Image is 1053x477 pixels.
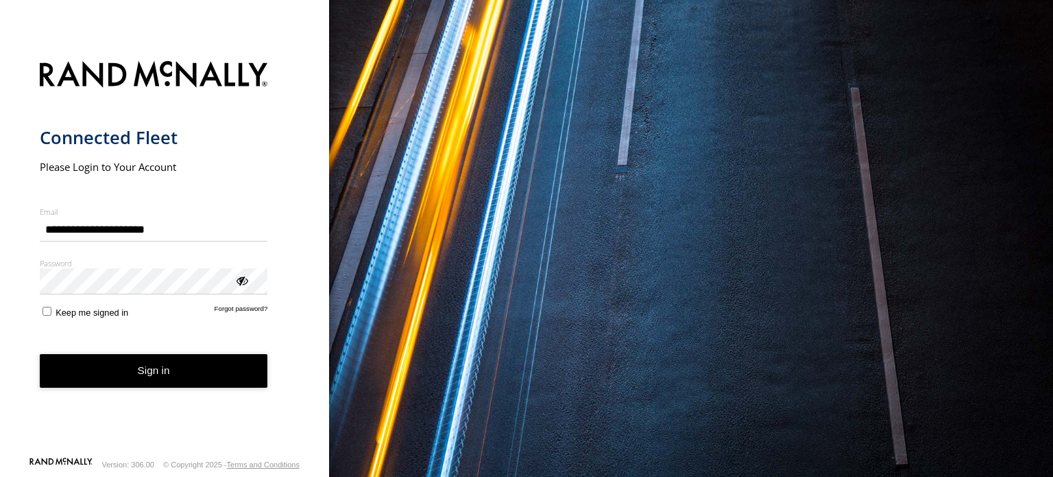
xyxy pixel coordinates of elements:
a: Forgot password? [215,305,268,318]
button: Sign in [40,354,268,388]
div: Version: 306.00 [102,461,154,469]
a: Terms and Conditions [227,461,300,469]
div: © Copyright 2025 - [163,461,300,469]
form: main [40,53,290,456]
label: Email [40,207,268,217]
label: Password [40,258,268,268]
input: Keep me signed in [43,307,51,316]
img: Rand McNally [40,58,268,93]
h1: Connected Fleet [40,126,268,149]
a: Visit our Website [29,458,93,472]
div: ViewPassword [234,273,248,287]
h2: Please Login to Your Account [40,160,268,174]
span: Keep me signed in [56,307,128,318]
